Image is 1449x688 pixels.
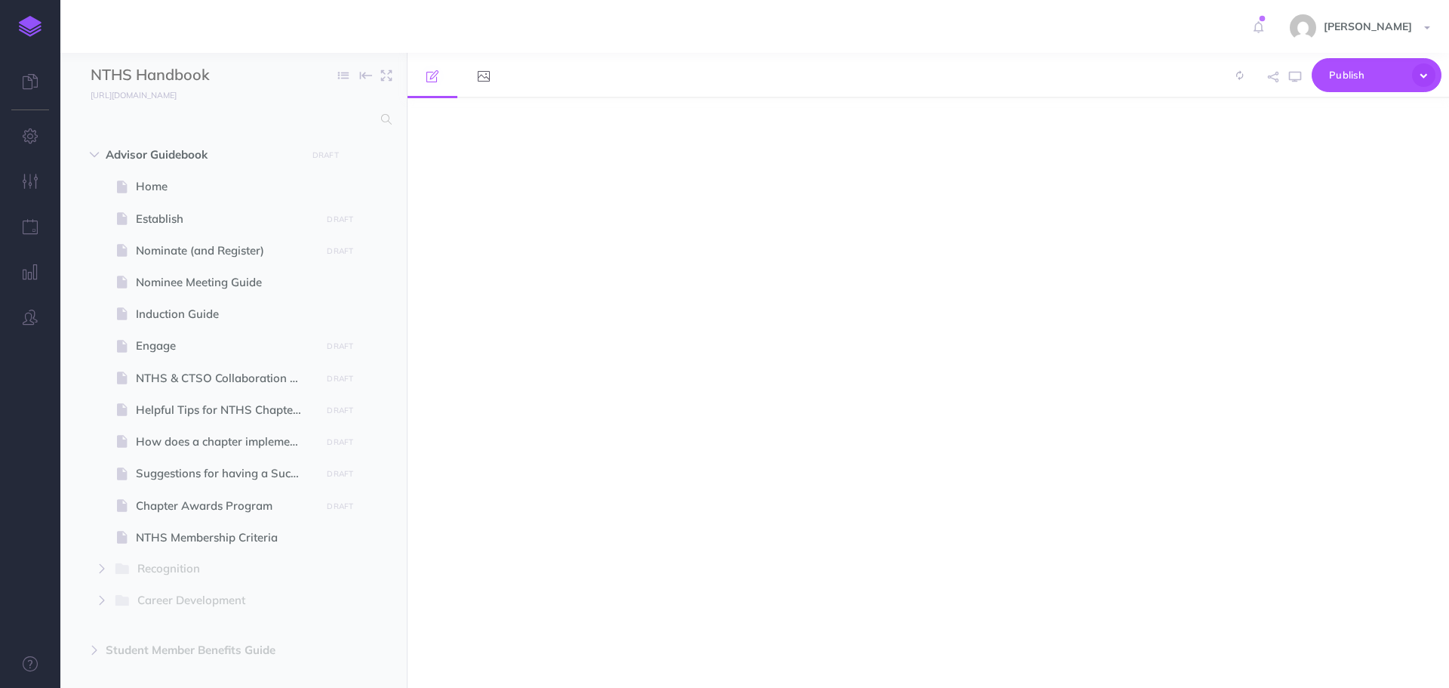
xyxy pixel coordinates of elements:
[137,591,294,611] span: Career Development
[136,369,316,387] span: NTHS & CTSO Collaboration Guide
[327,246,353,256] small: DRAFT
[327,469,353,479] small: DRAFT
[321,242,359,260] button: DRAFT
[106,146,297,164] span: Advisor Guidebook
[136,464,316,483] span: Suggestions for having a Successful Chapter
[321,338,359,355] button: DRAFT
[327,341,353,351] small: DRAFT
[321,498,359,515] button: DRAFT
[136,177,316,196] span: Home
[136,529,316,547] span: NTHS Membership Criteria
[1290,14,1316,41] img: e15ca27c081d2886606c458bc858b488.jpg
[1316,20,1420,33] span: [PERSON_NAME]
[327,214,353,224] small: DRAFT
[321,433,359,451] button: DRAFT
[136,433,316,451] span: How does a chapter implement the Core Four Objectives?
[136,273,316,292] span: Nominee Meeting Guide
[1312,58,1441,92] button: Publish
[136,242,316,260] span: Nominate (and Register)
[312,150,339,160] small: DRAFT
[306,147,344,164] button: DRAFT
[327,406,353,415] small: DRAFT
[321,402,359,419] button: DRAFT
[91,64,268,87] input: Documentation Name
[60,87,192,102] a: [URL][DOMAIN_NAME]
[136,337,316,355] span: Engage
[106,641,297,659] span: Student Member Benefits Guide
[91,90,177,100] small: [URL][DOMAIN_NAME]
[136,401,316,419] span: Helpful Tips for NTHS Chapter Officers
[327,501,353,511] small: DRAFT
[321,465,359,483] button: DRAFT
[321,211,359,228] button: DRAFT
[327,437,353,447] small: DRAFT
[91,106,372,133] input: Search
[321,370,359,387] button: DRAFT
[1329,63,1404,87] span: Publish
[136,497,316,515] span: Chapter Awards Program
[136,305,316,323] span: Induction Guide
[327,374,353,384] small: DRAFT
[137,560,294,579] span: Recognition
[19,16,42,37] img: logo-mark.svg
[136,210,316,228] span: Establish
